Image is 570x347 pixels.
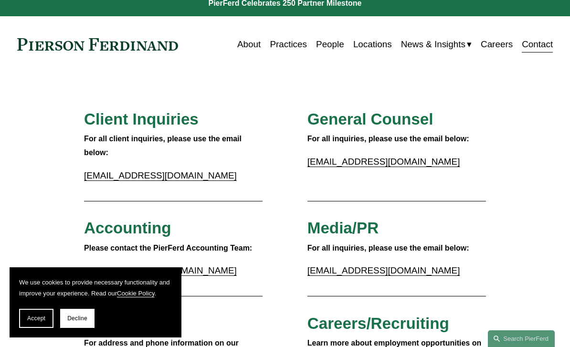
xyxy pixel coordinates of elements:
span: Client Inquiries [84,110,199,128]
button: Accept [19,309,53,328]
span: General Counsel [307,110,433,128]
span: Accept [27,315,45,322]
a: About [237,35,261,53]
a: [EMAIL_ADDRESS][DOMAIN_NAME] [307,157,460,167]
a: Practices [270,35,307,53]
a: [EMAIL_ADDRESS][DOMAIN_NAME] [307,265,460,275]
span: Decline [67,315,87,322]
a: Cookie Policy [117,290,155,297]
a: Careers [481,35,513,53]
p: We use cookies to provide necessary functionality and improve your experience. Read our . [19,277,172,299]
a: folder dropdown [401,35,472,53]
a: Contact [522,35,553,53]
a: [EMAIL_ADDRESS][DOMAIN_NAME] [84,265,237,275]
section: Cookie banner [10,267,181,337]
button: Decline [60,309,95,328]
span: News & Insights [401,36,465,53]
a: Locations [353,35,392,53]
strong: Please contact the PierFerd Accounting Team: [84,244,252,252]
span: Media/PR [307,219,379,237]
strong: For all inquiries, please use the email below: [307,244,469,252]
a: People [316,35,344,53]
a: Search this site [488,330,555,347]
span: Accounting [84,219,171,237]
strong: For all inquiries, please use the email below: [307,135,469,143]
a: [EMAIL_ADDRESS][DOMAIN_NAME] [84,170,237,180]
strong: For all client inquiries, please use the email below: [84,135,243,157]
span: Careers/Recruiting [307,315,449,332]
